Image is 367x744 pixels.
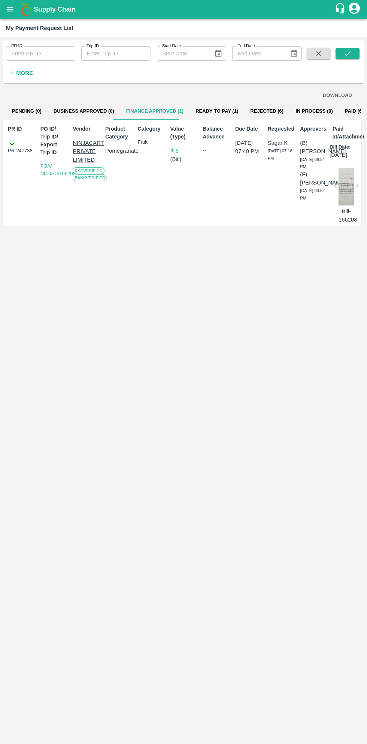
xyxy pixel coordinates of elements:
[289,102,339,120] button: In Process (0)
[237,43,255,49] label: End Date
[330,151,347,159] p: [DATE]
[170,125,197,141] p: Value (Type)
[232,46,283,61] input: End Date
[73,139,99,164] p: NINJACART PRIVATE LIMITED
[170,147,197,155] p: ₹ 5
[170,155,197,163] p: ( Bill )
[73,167,104,174] span: KYC Verified
[11,43,22,49] label: PR ID
[8,125,34,133] p: PR ID
[81,46,151,61] input: Enter Trip ID
[339,207,354,224] p: Bill-166208
[6,102,48,120] button: Pending (0)
[189,102,244,120] button: Ready To Pay (1)
[73,125,99,133] p: Vendor
[40,163,76,176] a: PO/V NINJAC/166208
[320,89,355,102] button: DOWNLOAD
[73,174,107,181] span: Bank Verified
[48,102,120,120] button: Business Approved (0)
[287,46,301,61] button: Choose date
[211,46,225,61] button: Choose date
[34,6,76,13] b: Supply Chain
[138,139,164,146] p: Fruit
[268,125,294,133] p: Requested
[244,102,289,120] button: Rejected (6)
[203,125,229,141] p: Balance Advance
[138,125,164,133] p: Category
[203,147,229,154] div: --
[300,170,327,187] p: (F) [PERSON_NAME]
[330,144,351,151] p: Bill Date:
[40,125,67,156] p: PO ID/ Trip ID/ Export Trip ID
[268,139,294,147] p: Sagar K
[235,139,262,156] p: [DATE] 07:40 PM
[157,46,208,61] input: Start Date
[6,67,35,79] button: More
[6,23,73,33] div: My Payment Request List
[300,139,327,156] p: (B) [PERSON_NAME]
[19,2,34,17] img: logo
[34,4,334,15] a: Supply Chain
[8,139,34,155] div: PR-247738
[300,157,325,169] span: [DATE] 09:54 PM
[6,46,75,61] input: Enter PR ID
[162,43,181,49] label: Start Date
[333,125,359,141] p: Paid at/Attachments
[87,43,99,49] label: Trip ID
[120,102,189,120] button: Finance Approved (1)
[235,125,262,133] p: Due Date
[334,3,348,16] div: customer-support
[348,1,361,17] div: account of current user
[1,1,19,18] button: open drawer
[300,188,325,200] span: [DATE] 03:52 PM
[16,70,33,76] strong: More
[105,125,132,141] p: Product Category
[268,149,292,161] span: [DATE] 07:18 PM
[300,125,327,133] p: Approvers
[105,147,132,155] p: Pomegranate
